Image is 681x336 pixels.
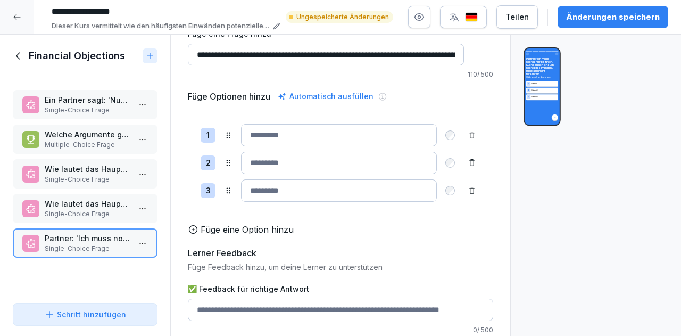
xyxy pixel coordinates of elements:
[566,11,660,23] div: Änderungen speichern
[45,233,130,244] p: Partner: 'Ich muss noch Fahrer bezahlen, Küche brauch ich auch noch extra jemanden'. Hauptargumen...
[45,198,130,209] p: Wie lautet das Hauptargument bei 'Du holst die 100% aus der Küche heraus'?
[52,21,270,31] p: Dieser Kurs vermittelt wie den häufigsten Einwänden potenzieller Partner umzugehen und diese erfo...
[528,96,529,98] p: C
[206,129,210,142] p: 1
[45,209,130,219] p: Single-Choice Frage
[465,12,478,22] img: de.svg
[526,58,558,76] h4: Partner: 'Ich muss noch Fahrer bezahlen, Küche brauch ich auch noch extra jemanden'. Hauptargumen...
[45,105,130,115] p: Single-Choice Frage
[296,12,389,22] p: Ungespeicherte Änderungen
[45,163,130,175] p: Wie lautet das Hauptargument bei 'Du holst die 100% aus der Küche heraus'?
[201,223,294,236] p: Füge eine Option hinzu
[531,96,558,98] p: Antwort 3
[188,283,493,294] label: ✅ Feedback für richtige Antwort
[188,261,493,273] p: Füge Feedback hinzu, um deine Lerner zu unterstützen
[13,90,157,119] div: Ein Partner sagt: 'Nur 30%? Das ist mir zu wenig'. Was ist der ERSTE Schritt in deiner Antwort?Si...
[531,89,558,92] p: Antwort 2
[44,309,126,320] div: Schritt hinzufügen
[526,76,558,79] p: Wähle die richtige Antwort aus.
[206,157,211,169] p: 2
[29,50,125,62] h1: Financial Objections
[188,325,493,335] p: 0 / 500
[13,125,157,154] div: Welche Argumente gehören zum 'Second Step' bei der Objection '30% zu wenig' ?Multiple-Choice Frage
[13,228,157,258] div: Partner: 'Ich muss noch Fahrer bezahlen, Küche brauch ich auch noch extra jemanden'. Hauptargumen...
[188,70,493,79] p: 110 / 500
[188,247,256,259] h5: Lerner Feedback
[505,11,529,23] div: Teilen
[206,185,211,197] p: 3
[45,244,130,253] p: Single-Choice Frage
[496,5,538,29] button: Teilen
[13,303,157,326] button: Schritt hinzufügen
[45,175,130,184] p: Single-Choice Frage
[188,90,270,103] h5: Füge Optionen hinzu
[528,89,529,91] p: B
[45,94,130,105] p: Ein Partner sagt: 'Nur 30%? Das ist mir zu wenig'. Was ist der ERSTE Schritt in deiner Antwort?
[528,83,529,85] p: A
[558,6,668,28] button: Änderungen speichern
[13,194,157,223] div: Wie lautet das Hauptargument bei 'Du holst die 100% aus der Küche heraus'?Single-Choice Frage
[531,83,558,85] p: Antwort 1
[13,159,157,189] div: Wie lautet das Hauptargument bei 'Du holst die 100% aus der Küche heraus'?Single-Choice Frage
[45,140,130,150] p: Multiple-Choice Frage
[276,90,376,103] div: Automatisch ausfüllen
[45,129,130,140] p: Welche Argumente gehören zum 'Second Step' bei der Objection '30% zu wenig' ?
